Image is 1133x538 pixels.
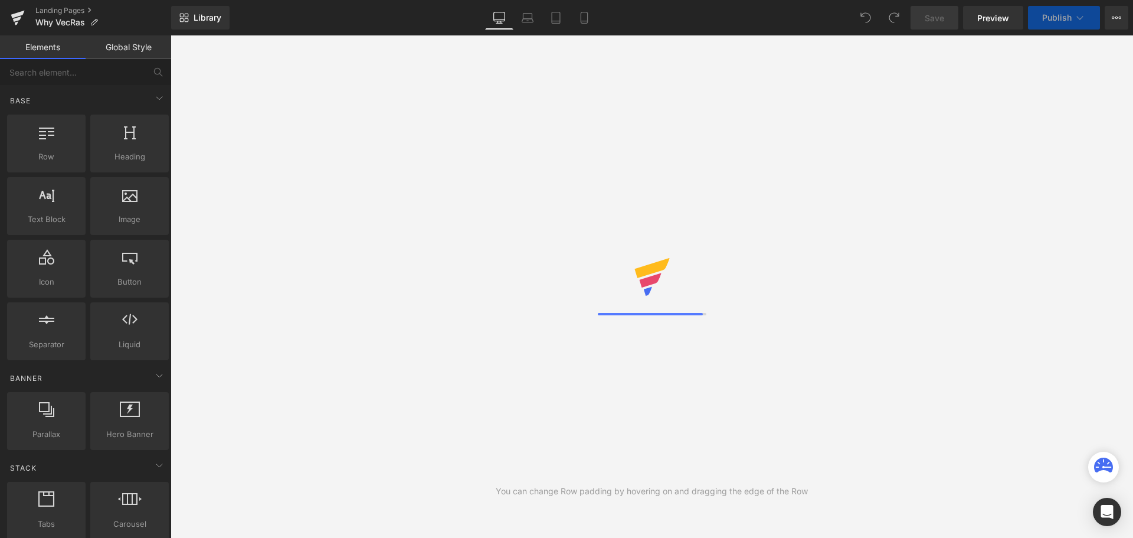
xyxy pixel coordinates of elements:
a: Landing Pages [35,6,171,15]
button: Publish [1028,6,1100,30]
a: Preview [963,6,1023,30]
span: Image [94,213,165,226]
span: Library [194,12,221,23]
span: Preview [977,12,1009,24]
span: Publish [1042,13,1072,22]
a: Desktop [485,6,513,30]
span: Tabs [11,518,82,530]
button: Redo [882,6,906,30]
a: Mobile [570,6,598,30]
span: Stack [9,462,38,474]
a: Laptop [513,6,542,30]
span: Text Block [11,213,82,226]
a: Global Style [86,35,171,59]
button: More [1105,6,1128,30]
span: Base [9,95,32,106]
span: Save [925,12,944,24]
a: Tablet [542,6,570,30]
span: Hero Banner [94,428,165,441]
div: You can change Row padding by hovering on and dragging the edge of the Row [496,485,808,498]
div: Open Intercom Messenger [1093,498,1121,526]
span: Button [94,276,165,288]
a: New Library [171,6,230,30]
span: Parallax [11,428,82,441]
span: Why VecRas [35,18,85,27]
span: Banner [9,373,44,384]
span: Heading [94,151,165,163]
span: Carousel [94,518,165,530]
span: Row [11,151,82,163]
span: Separator [11,338,82,351]
button: Undo [854,6,877,30]
span: Liquid [94,338,165,351]
span: Icon [11,276,82,288]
